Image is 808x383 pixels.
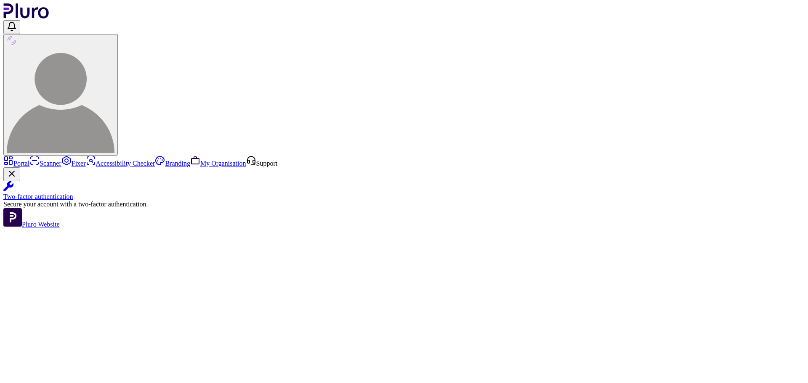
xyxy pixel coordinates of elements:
a: Logo [3,13,49,20]
a: Scanner [29,160,61,167]
a: Portal [3,160,29,167]
a: Open Pluro Website [3,221,60,228]
a: Branding [155,160,190,167]
a: Two-factor authentication [3,181,805,201]
button: Close Two-factor authentication notification [3,167,20,181]
div: Secure your account with a two-factor authentication. [3,201,805,208]
div: Two-factor authentication [3,193,805,201]
a: Fixer [61,160,86,167]
button: User avatar [3,34,118,156]
a: Accessibility Checker [86,160,155,167]
a: Open Support screen [246,160,278,167]
aside: Sidebar menu [3,156,805,228]
img: User avatar [7,45,114,153]
a: My Organisation [190,160,246,167]
button: Open notifications, you have undefined new notifications [3,20,20,34]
